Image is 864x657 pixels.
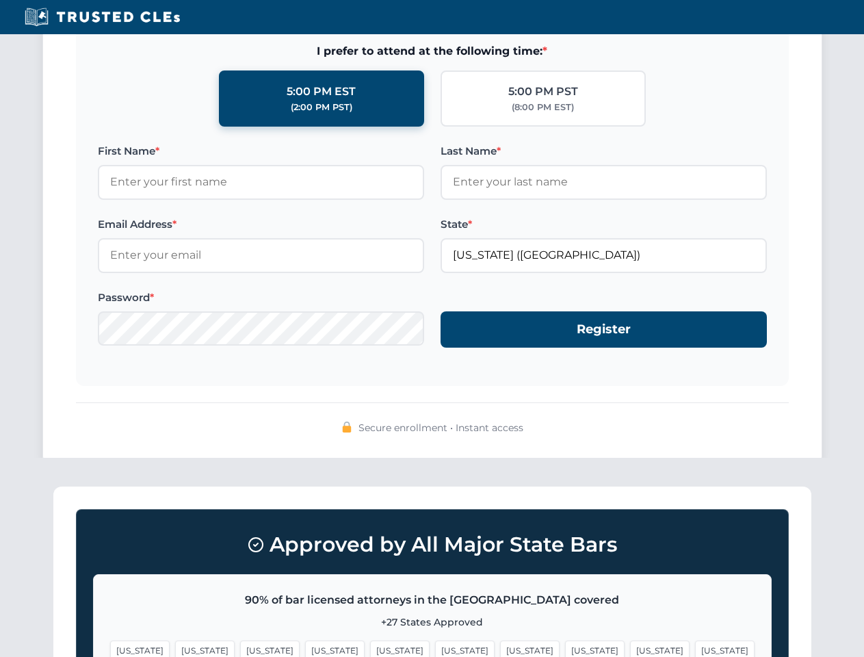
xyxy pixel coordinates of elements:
[110,591,755,609] p: 90% of bar licensed attorneys in the [GEOGRAPHIC_DATA] covered
[98,42,767,60] span: I prefer to attend at the following time:
[341,422,352,433] img: 🔒
[441,238,767,272] input: Florida (FL)
[512,101,574,114] div: (8:00 PM EST)
[358,420,523,435] span: Secure enrollment • Instant access
[21,7,184,27] img: Trusted CLEs
[98,238,424,272] input: Enter your email
[441,311,767,348] button: Register
[508,83,578,101] div: 5:00 PM PST
[93,526,772,563] h3: Approved by All Major State Bars
[98,165,424,199] input: Enter your first name
[110,615,755,630] p: +27 States Approved
[441,216,767,233] label: State
[98,216,424,233] label: Email Address
[441,165,767,199] input: Enter your last name
[98,143,424,159] label: First Name
[441,143,767,159] label: Last Name
[98,289,424,306] label: Password
[287,83,356,101] div: 5:00 PM EST
[291,101,352,114] div: (2:00 PM PST)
